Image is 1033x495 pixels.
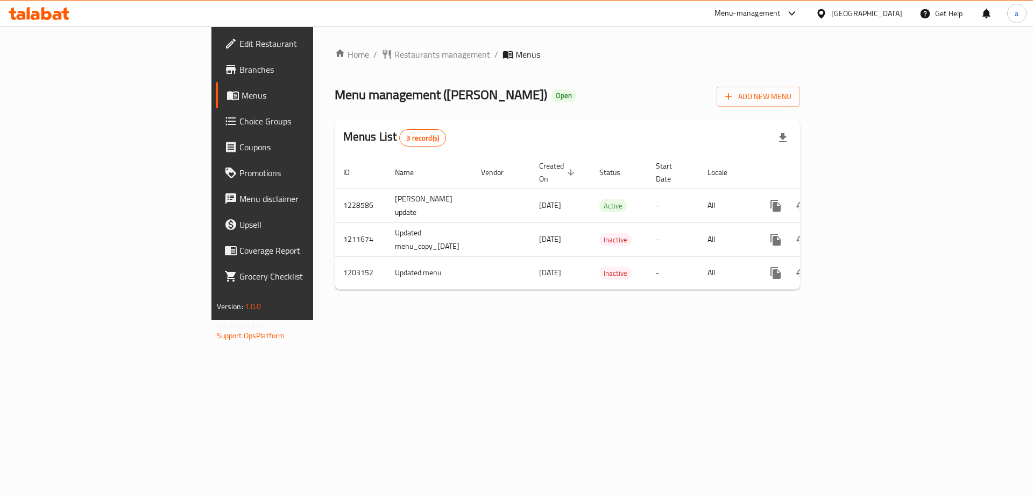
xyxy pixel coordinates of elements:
[647,222,699,256] td: -
[335,48,801,61] nav: breadcrumb
[656,159,686,185] span: Start Date
[599,267,632,280] div: Inactive
[381,48,490,61] a: Restaurants management
[239,141,376,154] span: Coupons
[217,329,285,343] a: Support.OpsPlatform
[216,108,384,134] a: Choice Groups
[763,193,789,219] button: more
[789,260,815,286] button: Change Status
[400,133,445,143] span: 3 record(s)
[217,299,243,313] span: Version:
[216,57,384,82] a: Branches
[754,156,875,189] th: Actions
[539,159,578,185] span: Created On
[242,89,376,102] span: Menus
[335,156,875,290] table: enhanced table
[551,91,576,100] span: Open
[343,166,364,179] span: ID
[763,260,789,286] button: more
[216,238,384,263] a: Coverage Report
[245,299,261,313] span: 1.0.0
[714,7,781,20] div: Menu-management
[599,199,627,212] div: Active
[599,166,634,179] span: Status
[789,227,815,253] button: Change Status
[1015,8,1018,19] span: a
[599,200,627,212] span: Active
[789,193,815,219] button: Change Status
[494,48,498,61] li: /
[394,48,490,61] span: Restaurants management
[216,31,384,57] a: Edit Restaurant
[216,160,384,186] a: Promotions
[386,189,472,222] td: [PERSON_NAME] update
[647,256,699,289] td: -
[239,115,376,128] span: Choice Groups
[599,233,632,246] div: Inactive
[725,90,791,103] span: Add New Menu
[343,129,446,147] h2: Menus List
[707,166,741,179] span: Locale
[399,129,446,147] div: Total records count
[335,82,547,107] span: Menu management ( [PERSON_NAME] )
[239,63,376,76] span: Branches
[717,87,800,107] button: Add New Menu
[239,37,376,50] span: Edit Restaurant
[515,48,540,61] span: Menus
[239,270,376,283] span: Grocery Checklist
[386,256,472,289] td: Updated menu
[239,192,376,205] span: Menu disclaimer
[239,218,376,231] span: Upsell
[539,232,561,246] span: [DATE]
[239,166,376,179] span: Promotions
[239,244,376,257] span: Coverage Report
[599,267,632,280] span: Inactive
[386,222,472,256] td: Updated menu_copy_[DATE]
[763,227,789,253] button: more
[216,212,384,238] a: Upsell
[770,125,796,151] div: Export file
[599,234,632,246] span: Inactive
[216,186,384,212] a: Menu disclaimer
[539,198,561,212] span: [DATE]
[395,166,428,179] span: Name
[699,189,754,222] td: All
[539,266,561,280] span: [DATE]
[481,166,518,179] span: Vendor
[216,82,384,108] a: Menus
[216,134,384,160] a: Coupons
[831,8,902,19] div: [GEOGRAPHIC_DATA]
[699,256,754,289] td: All
[216,263,384,289] a: Grocery Checklist
[551,89,576,102] div: Open
[699,222,754,256] td: All
[647,189,699,222] td: -
[217,318,266,332] span: Get support on:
